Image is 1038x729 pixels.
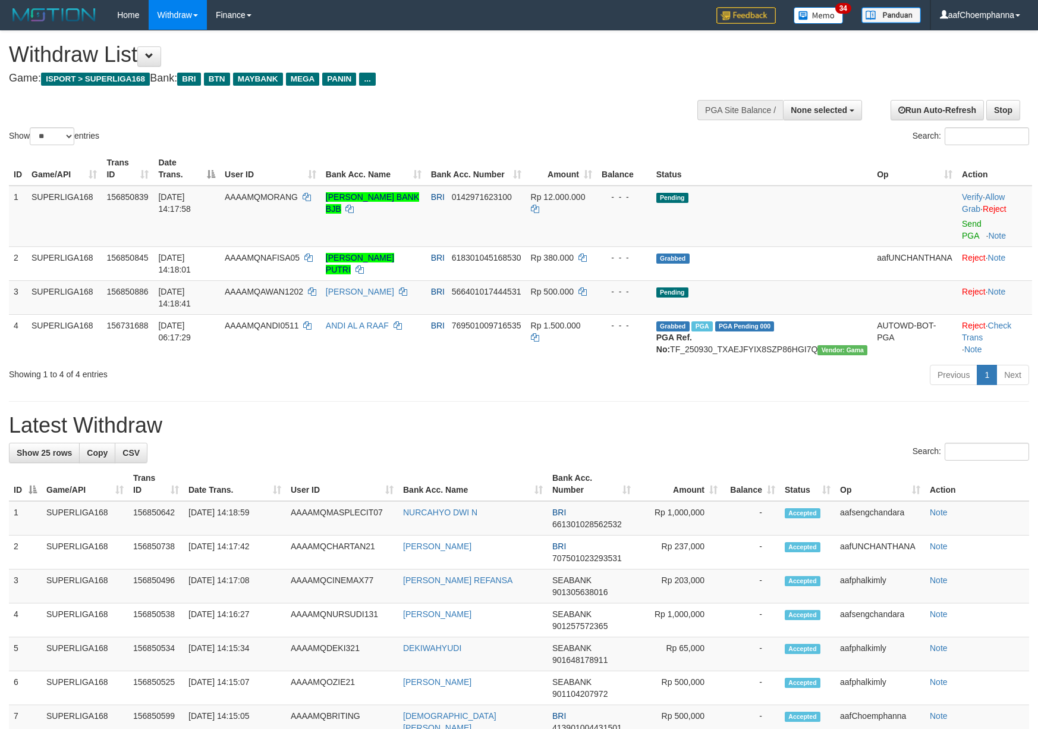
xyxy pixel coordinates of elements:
label: Search: [913,443,1029,461]
th: ID [9,152,27,186]
td: aafUNCHANTHANA [872,246,957,280]
th: Game/API: activate to sort column ascending [42,467,128,501]
a: 1 [977,365,997,385]
td: aafUNCHANTHANA [835,536,925,570]
span: 156731688 [106,321,148,330]
td: SUPERLIGA168 [42,501,128,536]
a: Note [930,643,948,653]
span: Copy 661301028562532 to clipboard [552,520,622,529]
span: Vendor URL: https://trx31.1velocity.biz [817,345,867,355]
span: Accepted [785,576,820,586]
a: DEKIWAHYUDI [403,643,461,653]
span: CSV [122,448,140,458]
span: SEABANK [552,677,592,687]
td: 3 [9,570,42,603]
td: - [722,603,780,637]
span: BRI [431,253,445,262]
td: 156850534 [128,637,184,671]
td: · [957,280,1032,314]
td: 4 [9,603,42,637]
span: [DATE] 14:18:41 [158,287,191,308]
td: 3 [9,280,27,314]
span: 34 [835,3,851,14]
h1: Latest Withdraw [9,414,1029,437]
a: Send PGA [962,219,982,240]
a: Note [988,231,1006,240]
th: Status [652,152,872,186]
td: - [722,637,780,671]
a: Note [930,609,948,619]
a: Show 25 rows [9,443,80,463]
a: Copy [79,443,115,463]
span: BRI [431,287,445,296]
th: Action [957,152,1032,186]
span: 156850839 [106,192,148,202]
a: Note [988,287,1006,296]
span: Marked by aafromsomean [691,321,712,331]
a: [PERSON_NAME] [403,542,471,551]
td: 2 [9,536,42,570]
span: BRI [552,508,566,517]
td: AAAAMQDEKI321 [286,637,398,671]
h4: Game: Bank: [9,73,680,85]
span: Rp 12.000.000 [531,192,586,202]
span: BRI [431,321,445,330]
a: [PERSON_NAME] [326,287,394,296]
span: AAAAMQNAFISA05 [225,253,300,262]
td: aafphalkimly [835,637,925,671]
a: Previous [930,365,977,385]
a: [PERSON_NAME] PUTRI [326,253,394,274]
span: BRI [552,542,566,551]
span: AAAAMQMORANG [225,192,298,202]
a: Stop [986,100,1020,120]
a: NURCAHYO DWI N [403,508,477,517]
td: [DATE] 14:17:42 [184,536,286,570]
th: Trans ID: activate to sort column ascending [128,467,184,501]
td: 156850642 [128,501,184,536]
img: Feedback.jpg [716,7,776,24]
td: [DATE] 14:16:27 [184,603,286,637]
span: BRI [177,73,200,86]
span: Copy 901104207972 to clipboard [552,689,608,699]
span: Copy 707501023293531 to clipboard [552,553,622,563]
span: Rp 380.000 [531,253,574,262]
span: SEABANK [552,609,592,619]
span: Copy 0142971623100 to clipboard [452,192,512,202]
span: Rp 1.500.000 [531,321,581,330]
td: SUPERLIGA168 [27,186,102,247]
div: - - - [602,252,647,264]
a: ANDI AL A RAAF [326,321,389,330]
th: Bank Acc. Number: activate to sort column ascending [548,467,636,501]
td: Rp 203,000 [636,570,722,603]
td: SUPERLIGA168 [42,637,128,671]
td: 5 [9,637,42,671]
a: [PERSON_NAME] BANK BJB [326,192,419,214]
td: aafsengchandara [835,603,925,637]
div: - - - [602,320,647,331]
a: Note [930,508,948,517]
a: Allow Grab [962,192,1005,214]
a: Reject [962,287,986,296]
span: Copy 618301045168530 to clipboard [452,253,521,262]
a: Note [988,253,1006,262]
td: Rp 1,000,000 [636,603,722,637]
span: Grabbed [656,254,690,264]
label: Search: [913,127,1029,145]
a: [PERSON_NAME] REFANSA [403,575,512,585]
img: MOTION_logo.png [9,6,99,24]
span: Copy 901648178911 to clipboard [552,655,608,665]
span: ISPORT > SUPERLIGA168 [41,73,150,86]
img: panduan.png [861,7,921,23]
a: CSV [115,443,147,463]
td: Rp 1,000,000 [636,501,722,536]
select: Showentries [30,127,74,145]
th: User ID: activate to sort column ascending [286,467,398,501]
a: Next [996,365,1029,385]
td: 1 [9,501,42,536]
th: Op: activate to sort column ascending [835,467,925,501]
span: Accepted [785,508,820,518]
td: AUTOWD-BOT-PGA [872,314,957,360]
input: Search: [945,443,1029,461]
span: AAAAMQAWAN1202 [225,287,303,296]
td: Rp 237,000 [636,536,722,570]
